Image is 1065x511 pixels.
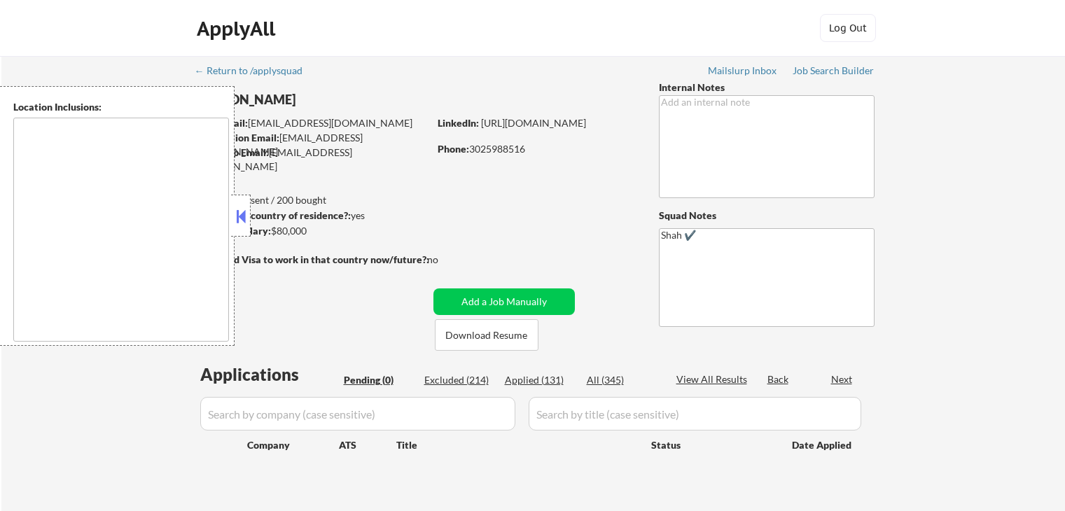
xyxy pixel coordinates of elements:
div: Squad Notes [659,209,875,223]
strong: Can work in country of residence?: [195,209,351,221]
div: Company [247,438,339,452]
div: [EMAIL_ADDRESS][DOMAIN_NAME] [197,116,429,130]
button: Download Resume [435,319,538,351]
div: ATS [339,438,396,452]
div: Date Applied [792,438,854,452]
a: ← Return to /applysquad [195,65,316,79]
div: Back [767,372,790,386]
button: Add a Job Manually [433,288,575,315]
div: [EMAIL_ADDRESS][DOMAIN_NAME] [197,131,429,158]
div: Applied (131) [505,373,575,387]
strong: LinkedIn: [438,117,479,129]
strong: Phone: [438,143,469,155]
div: ApplyAll [197,17,279,41]
div: Job Search Builder [793,66,875,76]
button: Log Out [820,14,876,42]
div: 3025988516 [438,142,636,156]
div: [PERSON_NAME] [196,91,484,108]
a: Mailslurp Inbox [708,65,778,79]
div: yes [195,209,424,223]
div: View All Results [676,372,751,386]
div: ← Return to /applysquad [195,66,316,76]
a: [URL][DOMAIN_NAME] [481,117,586,129]
strong: Will need Visa to work in that country now/future?: [196,253,429,265]
div: Next [831,372,854,386]
div: Title [396,438,638,452]
div: Internal Notes [659,80,875,94]
div: $80,000 [195,224,429,238]
div: All (345) [587,373,657,387]
div: 131 sent / 200 bought [195,193,429,207]
input: Search by company (case sensitive) [200,397,515,430]
div: Location Inclusions: [13,100,229,114]
div: [EMAIL_ADDRESS][DOMAIN_NAME] [196,146,429,173]
input: Search by title (case sensitive) [529,397,861,430]
div: Status [651,432,772,457]
div: no [427,253,467,267]
div: Pending (0) [344,373,414,387]
div: Mailslurp Inbox [708,66,778,76]
div: Applications [200,366,339,383]
div: Excluded (214) [424,373,494,387]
